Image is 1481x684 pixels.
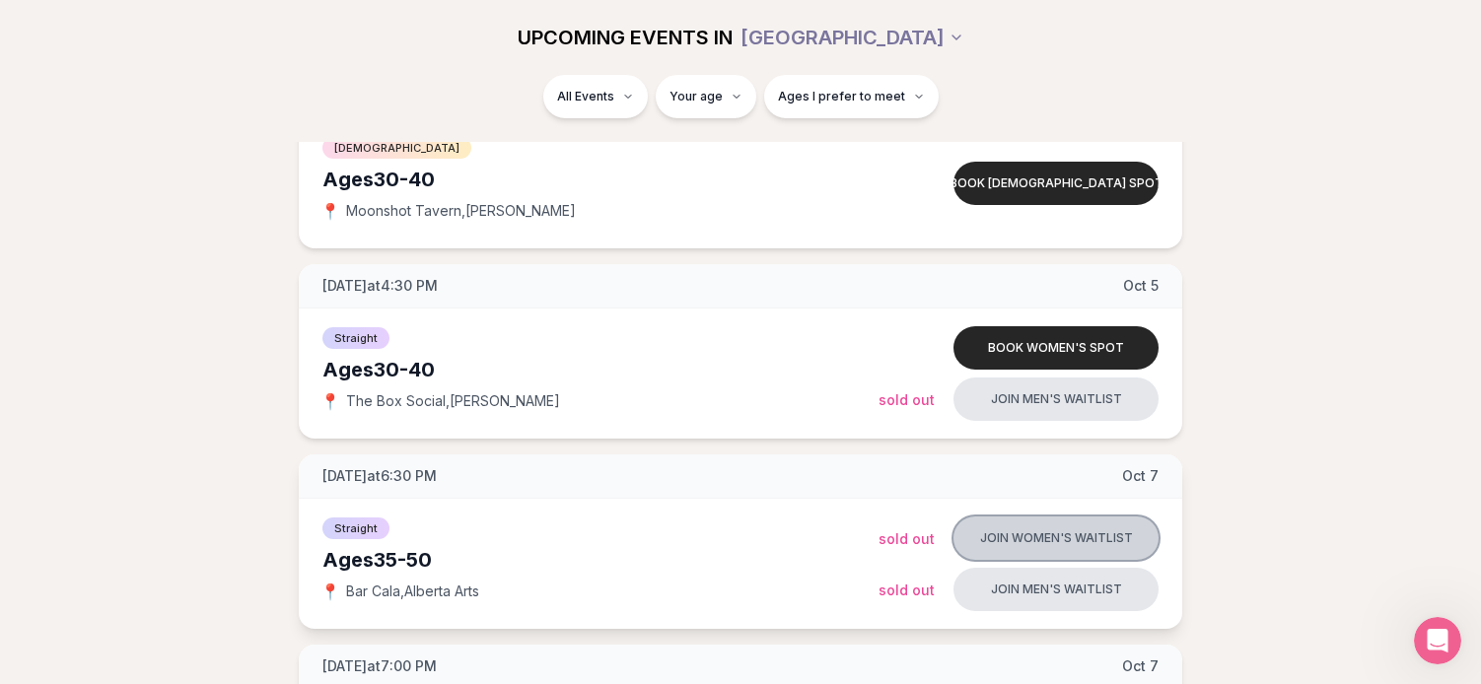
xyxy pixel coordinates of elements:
div: Ages 30-40 [322,356,879,383]
button: Book [DEMOGRAPHIC_DATA] spot [953,162,1159,205]
span: 📍 [322,393,338,409]
span: 📍 [322,203,338,219]
span: Your age [670,89,723,104]
button: Your age [656,75,756,118]
button: Ages I prefer to meet [764,75,939,118]
span: Oct 5 [1123,276,1159,296]
span: Straight [322,517,389,539]
button: Join women's waitlist [953,516,1159,560]
button: Join men's waitlist [953,377,1159,421]
span: 📍 [322,583,338,599]
span: Bar Cala , Alberta Arts [346,581,479,601]
span: UPCOMING EVENTS IN [518,24,733,51]
div: Ages 35-50 [322,546,879,574]
span: Moonshot Tavern , [PERSON_NAME] [346,201,576,221]
span: Oct 7 [1122,466,1159,486]
span: Sold Out [879,581,935,598]
span: Ages I prefer to meet [778,89,905,104]
span: Straight [322,327,389,349]
button: [GEOGRAPHIC_DATA] [740,16,964,59]
span: The Box Social , [PERSON_NAME] [346,391,560,411]
span: [DATE] at 6:30 PM [322,466,437,486]
button: Book women's spot [953,326,1159,370]
span: [DATE] at 4:30 PM [322,276,438,296]
div: Ages 30-40 [322,166,879,193]
button: All Events [543,75,648,118]
span: Oct 7 [1122,656,1159,676]
span: [DATE] at 7:00 PM [322,656,437,676]
span: [DEMOGRAPHIC_DATA] [322,137,471,159]
span: Sold Out [879,530,935,547]
iframe: Intercom live chat [1414,617,1461,664]
span: Sold Out [879,391,935,408]
button: Join men's waitlist [953,568,1159,611]
span: All Events [557,89,614,104]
